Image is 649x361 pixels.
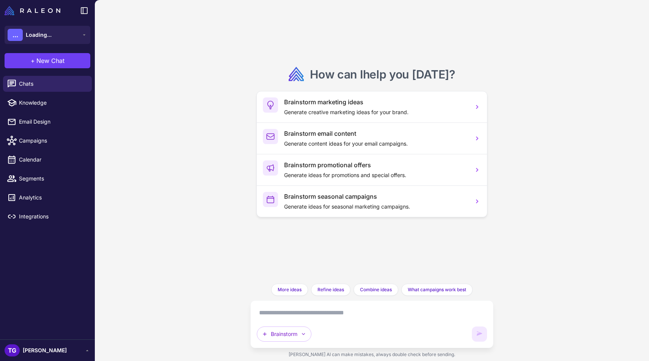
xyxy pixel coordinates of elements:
[31,56,35,65] span: +
[284,192,468,201] h3: Brainstorm seasonal campaigns
[401,284,473,296] button: What campaigns work best
[36,56,64,65] span: New Chat
[19,174,86,183] span: Segments
[3,76,92,92] a: Chats
[19,99,86,107] span: Knowledge
[19,212,86,221] span: Integrations
[257,326,311,342] button: Brainstorm
[19,193,86,202] span: Analytics
[3,133,92,149] a: Campaigns
[19,155,86,164] span: Calendar
[3,171,92,187] a: Segments
[19,118,86,126] span: Email Design
[311,284,350,296] button: Refine ideas
[5,53,90,68] button: +New Chat
[284,108,468,116] p: Generate creative marketing ideas for your brand.
[5,26,90,44] button: ...Loading...
[3,152,92,168] a: Calendar
[3,209,92,224] a: Integrations
[5,344,20,356] div: TG
[278,286,302,293] span: More ideas
[26,31,52,39] span: Loading...
[271,284,308,296] button: More ideas
[3,190,92,206] a: Analytics
[19,80,86,88] span: Chats
[5,6,60,15] img: Raleon Logo
[317,286,344,293] span: Refine ideas
[310,67,455,82] h2: How can I ?
[8,29,23,41] div: ...
[284,202,468,211] p: Generate ideas for seasonal marketing campaigns.
[408,286,466,293] span: What campaigns work best
[3,114,92,130] a: Email Design
[250,348,494,361] div: [PERSON_NAME] AI can make mistakes, always double check before sending.
[354,284,398,296] button: Combine ideas
[360,286,392,293] span: Combine ideas
[284,171,468,179] p: Generate ideas for promotions and special offers.
[363,67,449,81] span: help you [DATE]
[284,140,468,148] p: Generate content ideas for your email campaigns.
[23,346,67,355] span: [PERSON_NAME]
[284,129,468,138] h3: Brainstorm email content
[284,97,468,107] h3: Brainstorm marketing ideas
[3,95,92,111] a: Knowledge
[5,6,63,15] a: Raleon Logo
[284,160,468,170] h3: Brainstorm promotional offers
[19,137,86,145] span: Campaigns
